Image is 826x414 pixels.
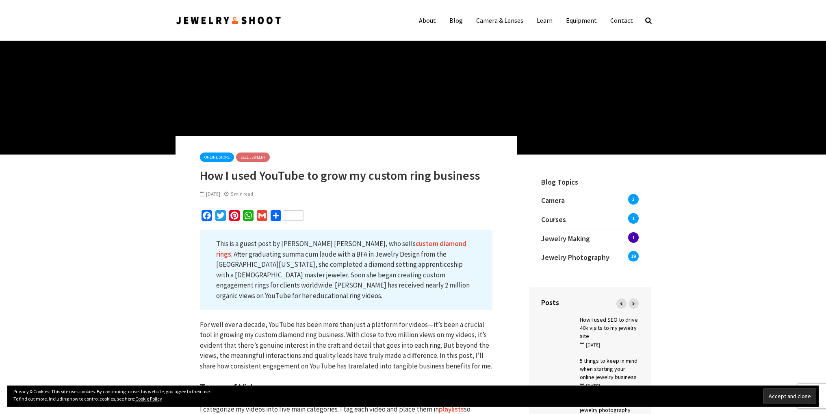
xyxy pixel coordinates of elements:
span: [DATE] [580,342,600,348]
span: 19 [628,251,639,261]
a: Blog [443,12,469,28]
a: 5 things to keep in mind when starting your online jewelry business [580,357,637,381]
span: Courses [541,215,566,224]
a: Online Store [200,153,234,162]
a: Share [269,210,306,224]
a: Contact [604,12,639,28]
h4: Posts [541,297,639,307]
p: For well over a decade, YouTube has been more than just a platform for videos—it’s been a crucial... [200,320,492,372]
a: Pinterest [228,210,241,224]
img: Jewelry Photographer Bay Area - San Francisco | Nationwide via Mail [176,15,282,26]
span: 1 [628,232,639,243]
a: playlists [439,405,464,414]
div: 5 min read [224,190,253,198]
a: How I used SEO to drive 40k visits to my jewelry site [580,316,638,340]
a: WhatsApp [241,210,255,224]
a: Camera & Lenses [470,12,529,28]
a: Camera3 [541,195,639,210]
div: Privacy & Cookies: This site uses cookies. By continuing to use this website, you agree to their ... [7,386,819,407]
a: Cookie Policy [135,396,162,402]
a: About [413,12,442,28]
a: Learn [531,12,559,28]
span: Jewelry Photography [541,253,609,262]
span: [DATE] [580,383,600,389]
a: Sell Jewelry [236,153,270,162]
span: 3 [628,194,639,205]
span: 1 [628,213,639,224]
span: Jewelry Making [541,234,590,243]
a: Gmail [255,210,269,224]
a: Twitter [214,210,228,224]
input: Accept and close [763,388,816,404]
h4: Blog Topics [529,167,651,187]
p: This is a guest post by [PERSON_NAME] [PERSON_NAME], who sells . After graduating summa cum laude... [200,230,492,310]
span: Camera [541,196,565,205]
a: Courses1 [541,210,639,229]
h2: Types of Videos [200,381,492,394]
a: custom diamond rings [216,239,466,259]
h1: How I used YouTube to grow my custom ring business [200,168,492,183]
a: Facebook [200,210,214,224]
span: [DATE] [200,191,220,197]
a: Equipment [560,12,603,28]
a: Jewelry Photography19 [541,248,639,267]
a: Jewelry Making1 [541,229,639,248]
